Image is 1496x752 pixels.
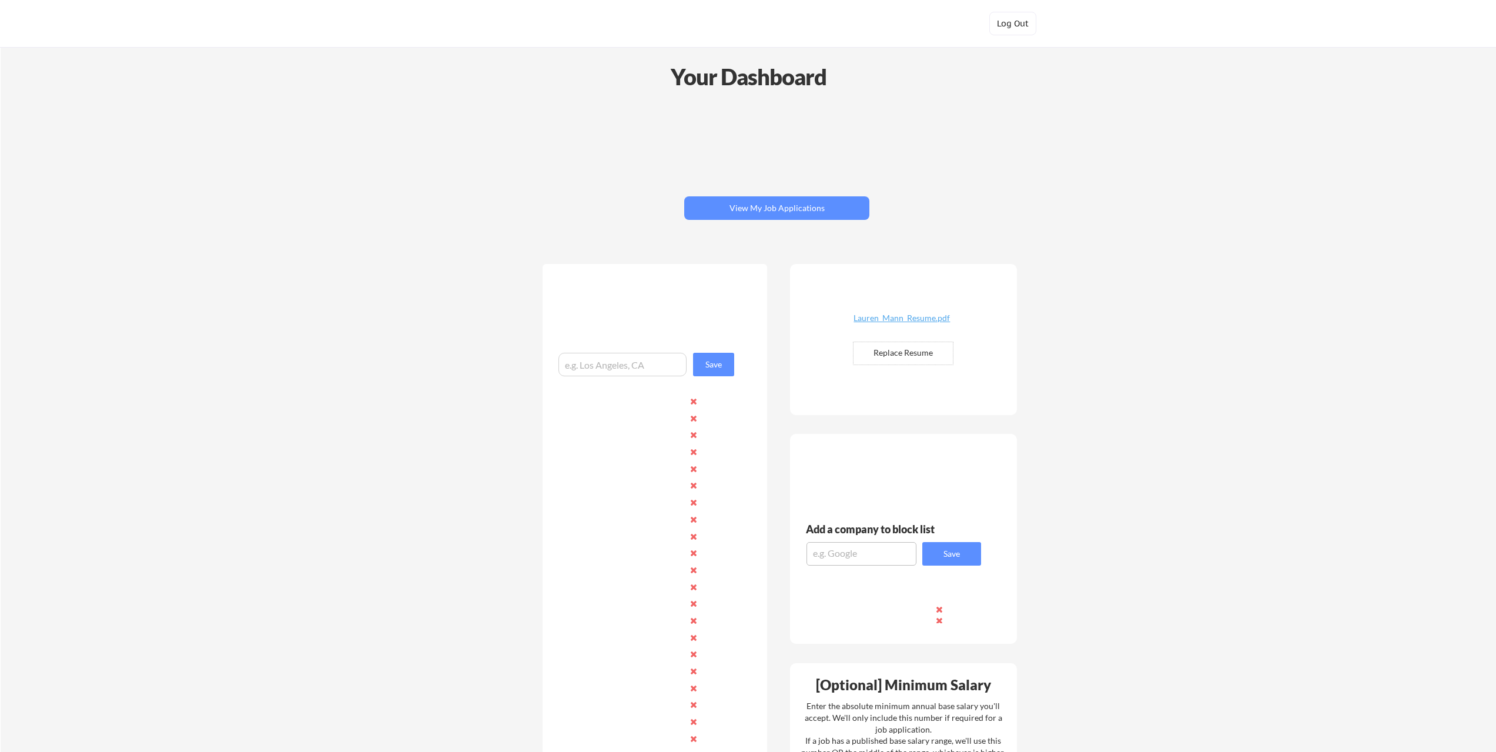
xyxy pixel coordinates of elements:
button: View My Job Applications [684,196,869,220]
div: Lauren_Mann_Resume.pdf [832,314,972,322]
input: e.g. Los Angeles, CA [558,353,687,376]
div: Your Dashboard [1,60,1496,93]
div: [Optional] Minimum Salary [794,678,1013,692]
div: Add a company to block list [806,524,953,534]
a: Lauren_Mann_Resume.pdf [832,314,972,332]
button: Save [922,542,981,566]
button: Log Out [989,12,1036,35]
button: Save [693,353,734,376]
